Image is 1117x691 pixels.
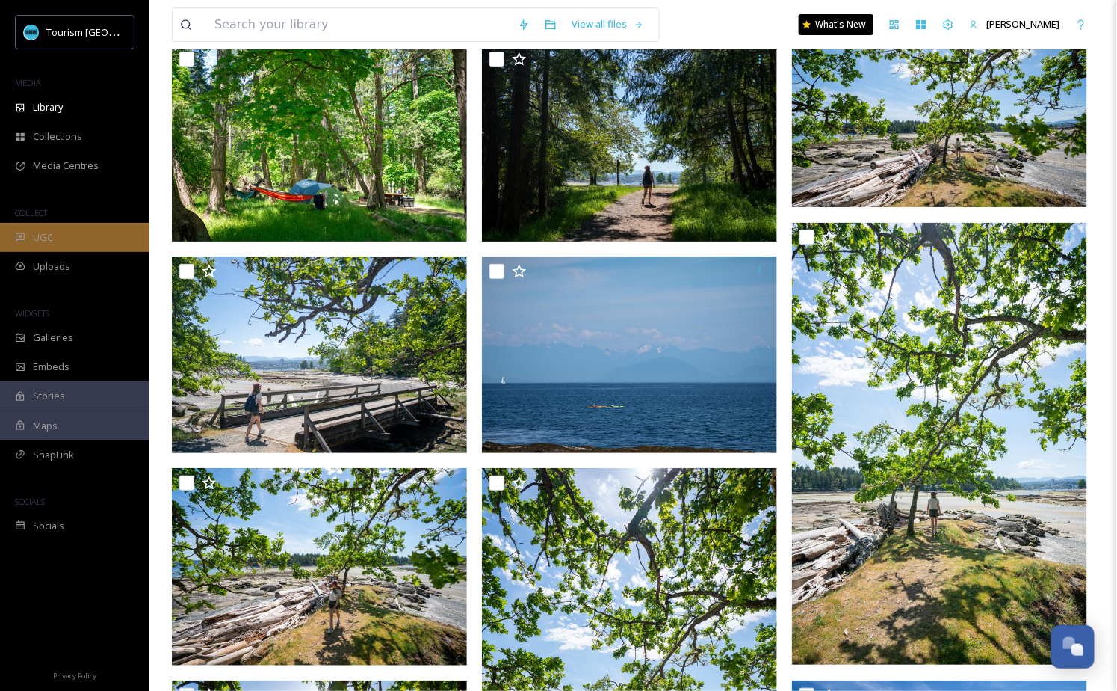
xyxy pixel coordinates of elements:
span: COLLECT [15,207,47,218]
img: tourism_nanaimo_logo.jpeg [24,25,39,40]
span: Socials [33,519,64,533]
img: TMC02869.jpg [172,44,467,242]
button: Open Chat [1051,625,1095,669]
a: What's New [799,14,873,35]
span: WIDGETS [15,307,49,319]
span: [PERSON_NAME] [986,17,1060,31]
img: TMC02852.jpg [792,10,1087,208]
a: [PERSON_NAME] [962,10,1068,39]
span: Privacy Policy [53,671,96,681]
span: Uploads [33,259,70,274]
img: TMC02833.jpg [792,223,1087,666]
span: SOCIALS [15,496,45,507]
span: Collections [33,129,82,144]
input: Search your library [207,8,510,41]
span: Library [33,100,63,114]
span: Galleries [33,331,73,345]
img: TMC02868.jpg [482,44,777,242]
span: Tourism [GEOGRAPHIC_DATA] [46,25,180,39]
span: MEDIA [15,77,41,88]
span: SnapLink [33,448,74,462]
a: Privacy Policy [53,666,96,684]
span: Embeds [33,360,69,374]
img: TMC02859.jpg [172,257,467,454]
span: Stories [33,389,65,403]
span: Media Centres [33,159,99,173]
span: UGC [33,230,53,245]
img: TMC02853.jpg [482,257,777,454]
img: TMC02844.jpg [172,468,467,666]
a: View all files [564,10,652,39]
span: Maps [33,419,58,433]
